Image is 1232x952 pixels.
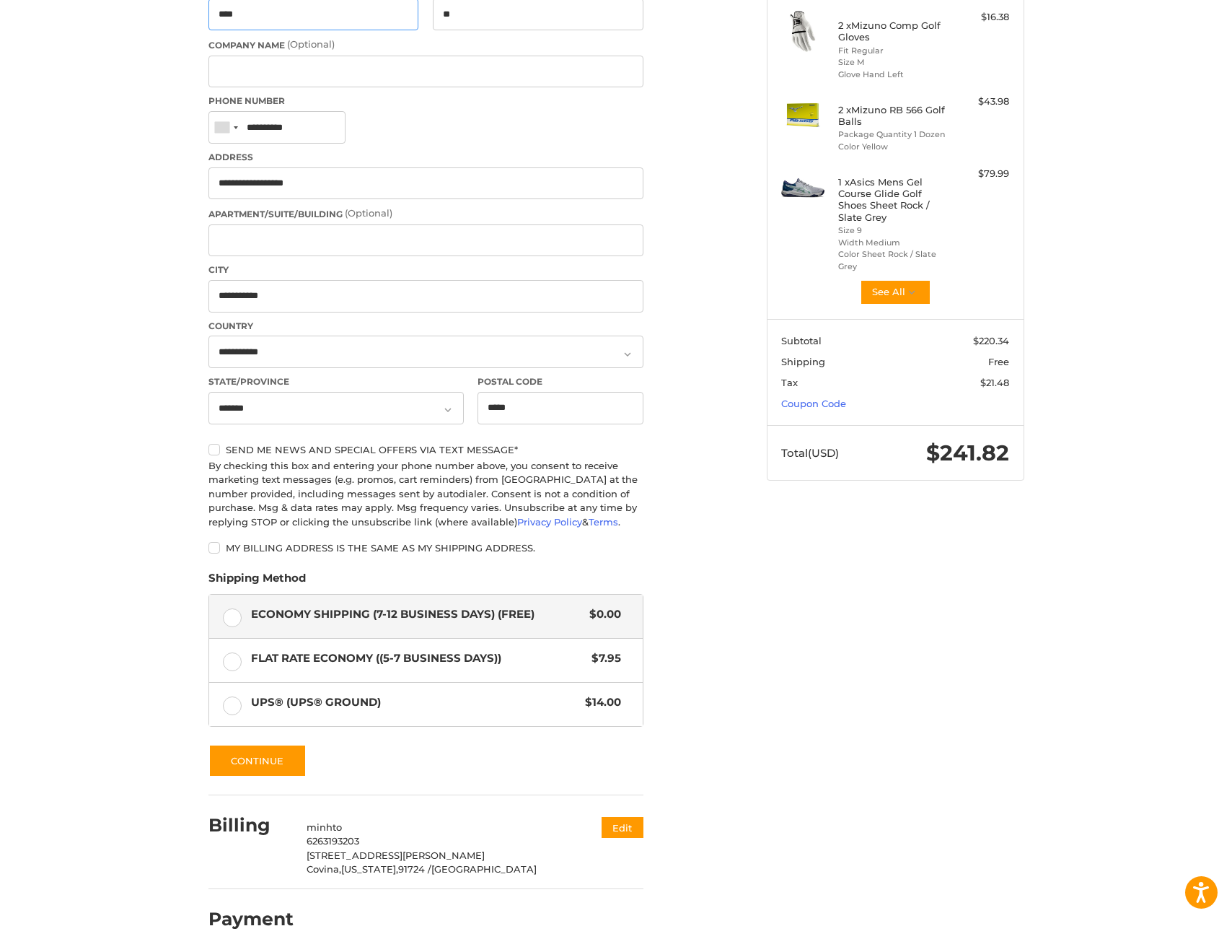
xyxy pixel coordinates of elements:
span: 91724 / [398,863,431,875]
span: Total (USD) [781,446,839,460]
div: $16.38 [952,10,1009,25]
h4: 2 x Mizuno RB 566 Golf Balls [838,104,949,128]
label: Country [208,320,643,333]
span: $241.82 [926,440,1009,466]
span: to [333,821,342,833]
h2: Billing [208,814,293,837]
span: [US_STATE], [341,863,398,875]
span: $7.95 [585,650,622,667]
small: (Optional) [287,38,335,50]
a: Coupon Code [781,398,846,409]
li: Package Quantity 1 Dozen [838,128,949,141]
span: [GEOGRAPHIC_DATA] [431,863,537,875]
legend: Shipping Method [208,570,306,593]
div: $79.99 [952,167,1009,181]
label: Phone Number [208,95,643,108]
label: Address [208,151,643,164]
button: Edit [602,817,643,838]
h2: Payment [208,908,294,930]
li: Size 9 [838,224,949,237]
span: 6263193203 [307,835,359,847]
h4: 1 x Asics Mens Gel Course Glide Golf Shoes Sheet Rock / Slate Grey [838,176,949,223]
label: Company Name [208,38,643,52]
label: Send me news and special offers via text message* [208,444,643,455]
span: Covina, [307,863,341,875]
span: $14.00 [578,694,622,711]
label: Postal Code [478,375,643,388]
span: UPS® (UPS® Ground) [251,694,578,711]
li: Color Sheet Rock / Slate Grey [838,248,949,272]
span: Economy Shipping (7-12 Business Days) (Free) [251,606,583,623]
span: [STREET_ADDRESS][PERSON_NAME] [307,850,485,861]
li: Color Yellow [838,141,949,153]
span: minh [307,821,333,833]
a: Terms [589,516,618,528]
li: Width Medium [838,237,949,249]
label: Apartment/Suite/Building [208,206,643,221]
li: Fit Regular [838,45,949,57]
button: Continue [208,744,307,777]
div: By checking this box and entering your phone number above, you consent to receive marketing text ... [208,459,643,530]
label: City [208,263,643,276]
span: $21.48 [980,377,1009,388]
span: Flat Rate Economy ((5-7 Business Days)) [251,650,585,667]
span: Tax [781,377,798,388]
button: See All [860,279,931,305]
div: $43.98 [952,95,1009,109]
span: Shipping [781,356,825,367]
h4: 2 x Mizuno Comp Golf Gloves [838,19,949,43]
a: Privacy Policy [517,516,582,528]
label: My billing address is the same as my shipping address. [208,542,643,554]
span: $220.34 [973,335,1009,346]
small: (Optional) [345,207,392,219]
span: $0.00 [583,606,622,623]
li: Glove Hand Left [838,69,949,81]
li: Size M [838,56,949,69]
span: Subtotal [781,335,822,346]
label: State/Province [208,375,464,388]
span: Free [988,356,1009,367]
